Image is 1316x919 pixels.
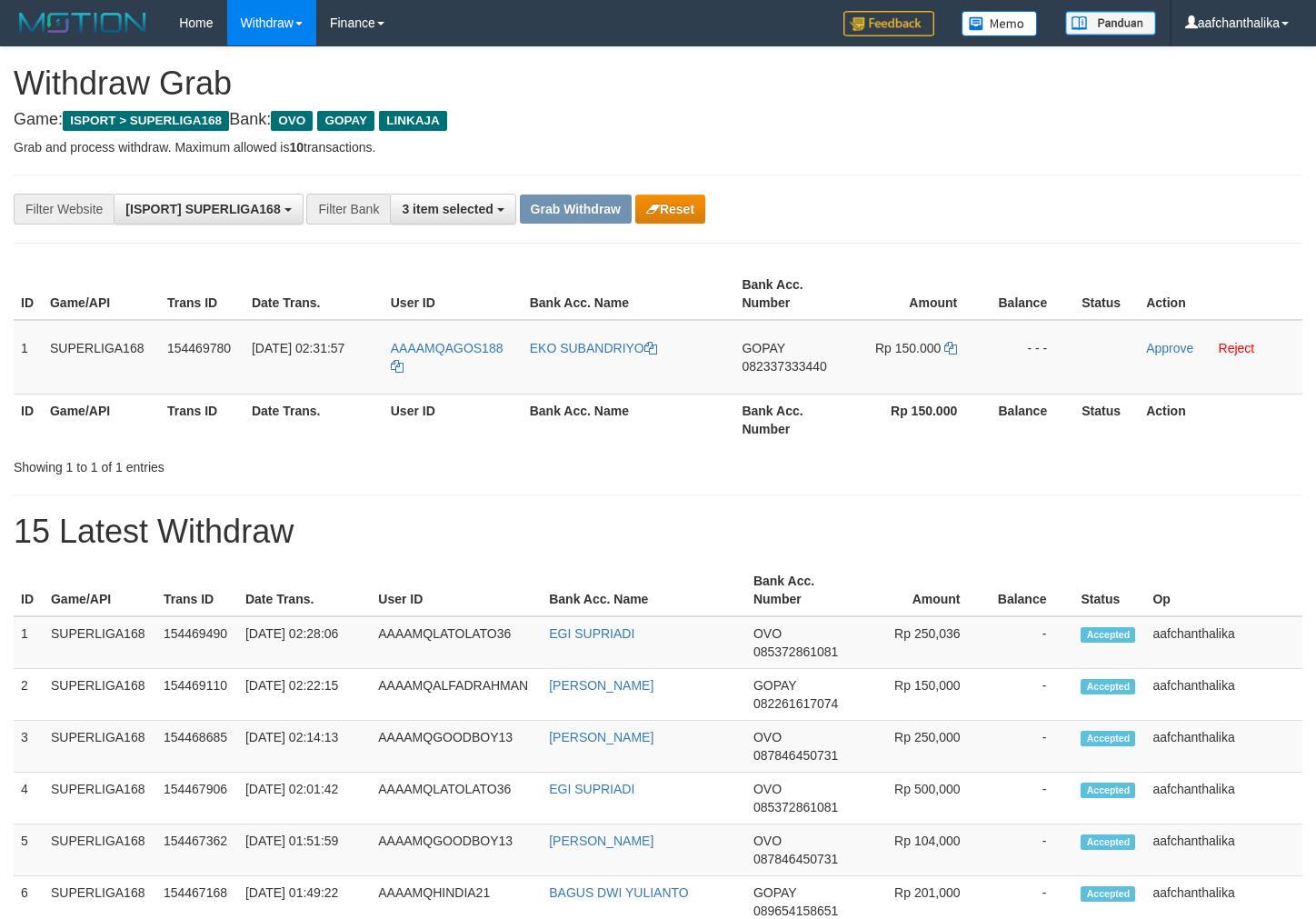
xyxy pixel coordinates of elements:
[753,885,796,900] span: GOPAY
[384,394,523,445] th: User ID
[14,824,44,876] td: 5
[857,669,988,721] td: Rp 150,000
[44,721,156,773] td: SUPERLIGA168
[156,721,238,773] td: 154468685
[1074,268,1139,320] th: Status
[753,678,796,693] span: GOPAY
[1081,731,1135,746] span: Accepted
[984,320,1074,395] td: - - -
[988,616,1074,669] td: -
[244,394,384,445] th: Date Trans.
[849,394,984,445] th: Rp 150.000
[14,138,1302,156] p: Grab and process withdraw. Maximum allowed is transactions.
[549,730,653,744] a: [PERSON_NAME]
[14,268,43,320] th: ID
[14,564,44,616] th: ID
[371,824,542,876] td: AAAAMQGOODBOY13
[156,824,238,876] td: 154467362
[843,11,934,36] img: Feedback.jpg
[753,696,838,711] span: Copy 082261617074 to clipboard
[43,268,160,320] th: Game/API
[542,564,746,616] th: Bank Acc. Name
[238,721,371,773] td: [DATE] 02:14:13
[44,564,156,616] th: Game/API
[271,111,313,131] span: OVO
[14,320,43,395] td: 1
[857,721,988,773] td: Rp 250,000
[753,730,782,744] span: OVO
[160,268,244,320] th: Trans ID
[1074,394,1139,445] th: Status
[244,268,384,320] th: Date Trans.
[238,616,371,669] td: [DATE] 02:28:06
[1145,824,1302,876] td: aafchanthalika
[875,341,941,355] span: Rp 150.000
[742,359,826,374] span: Copy 082337333440 to clipboard
[962,11,1038,36] img: Button%20Memo.svg
[753,782,782,796] span: OVO
[156,616,238,669] td: 154469490
[391,341,503,355] span: AAAAMQAGOS188
[14,669,44,721] td: 2
[391,341,503,374] a: AAAAMQAGOS188
[753,644,838,659] span: Copy 085372861081 to clipboard
[635,195,705,224] button: Reset
[1145,564,1302,616] th: Op
[44,824,156,876] td: SUPERLIGA168
[746,564,857,616] th: Bank Acc. Number
[1145,669,1302,721] td: aafchanthalika
[984,394,1074,445] th: Balance
[43,320,160,395] td: SUPERLIGA168
[1139,268,1302,320] th: Action
[849,268,984,320] th: Amount
[1081,886,1135,902] span: Accepted
[857,773,988,824] td: Rp 500,000
[156,564,238,616] th: Trans ID
[384,268,523,320] th: User ID
[944,341,957,355] a: Copy 150000 to clipboard
[14,394,43,445] th: ID
[14,194,114,225] div: Filter Website
[523,268,735,320] th: Bank Acc. Name
[1145,721,1302,773] td: aafchanthalika
[14,773,44,824] td: 4
[371,721,542,773] td: AAAAMQGOODBOY13
[317,111,374,131] span: GOPAY
[988,564,1074,616] th: Balance
[14,9,152,36] img: MOTION_logo.png
[14,451,534,476] div: Showing 1 to 1 of 1 entries
[44,773,156,824] td: SUPERLIGA168
[14,65,1302,102] h1: Withdraw Grab
[988,773,1074,824] td: -
[156,669,238,721] td: 154469110
[1146,341,1193,355] a: Approve
[238,669,371,721] td: [DATE] 02:22:15
[14,514,1302,550] h1: 15 Latest Withdraw
[1145,616,1302,669] td: aafchanthalika
[306,194,390,225] div: Filter Bank
[160,394,244,445] th: Trans ID
[1081,783,1135,798] span: Accepted
[857,616,988,669] td: Rp 250,036
[379,111,447,131] span: LINKAJA
[1081,679,1135,694] span: Accepted
[14,616,44,669] td: 1
[753,852,838,866] span: Copy 087846450731 to clipboard
[238,564,371,616] th: Date Trans.
[238,824,371,876] td: [DATE] 01:51:59
[1065,11,1156,35] img: panduan.png
[44,616,156,669] td: SUPERLIGA168
[753,626,782,641] span: OVO
[14,111,1302,129] h4: Game: Bank:
[289,140,304,155] strong: 10
[753,904,838,918] span: Copy 089654158651 to clipboard
[988,669,1074,721] td: -
[549,885,689,900] a: BAGUS DWI YULIANTO
[371,773,542,824] td: AAAAMQLATOLATO36
[753,748,838,763] span: Copy 087846450731 to clipboard
[742,341,784,355] span: GOPAY
[1139,394,1302,445] th: Action
[549,626,634,641] a: EGI SUPRIADI
[549,834,653,848] a: [PERSON_NAME]
[549,782,634,796] a: EGI SUPRIADI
